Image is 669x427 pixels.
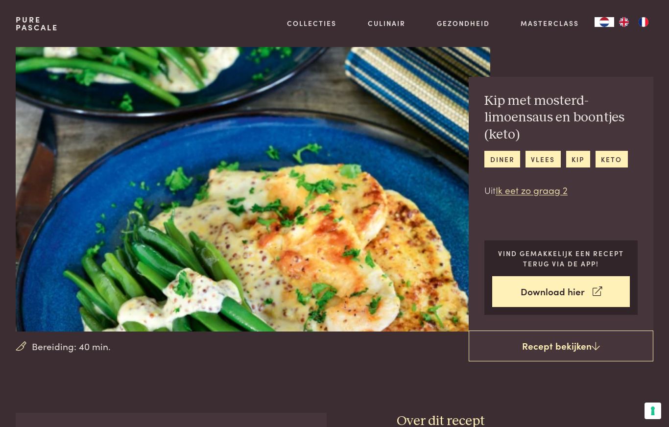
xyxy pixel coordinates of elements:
[437,18,490,28] a: Gezondheid
[484,183,638,197] p: Uit
[566,151,590,167] a: kip
[496,183,568,196] a: Ik eet zo graag 2
[521,18,579,28] a: Masterclass
[595,17,653,27] aside: Language selected: Nederlands
[484,93,638,143] h2: Kip met mosterd-limoensaus en boontjes (keto)
[16,47,490,332] img: Kip met mosterd-limoensaus en boontjes (keto)
[595,17,614,27] a: NL
[32,339,111,354] span: Bereiding: 40 min.
[595,17,614,27] div: Language
[526,151,561,167] a: vlees
[492,276,630,307] a: Download hier
[16,16,58,31] a: PurePascale
[645,403,661,419] button: Uw voorkeuren voor toestemming voor trackingtechnologieën
[614,17,653,27] ul: Language list
[287,18,336,28] a: Collecties
[614,17,634,27] a: EN
[596,151,628,167] a: keto
[634,17,653,27] a: FR
[484,151,520,167] a: diner
[469,331,653,362] a: Recept bekijken
[368,18,406,28] a: Culinair
[492,248,630,268] p: Vind gemakkelijk een recept terug via de app!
